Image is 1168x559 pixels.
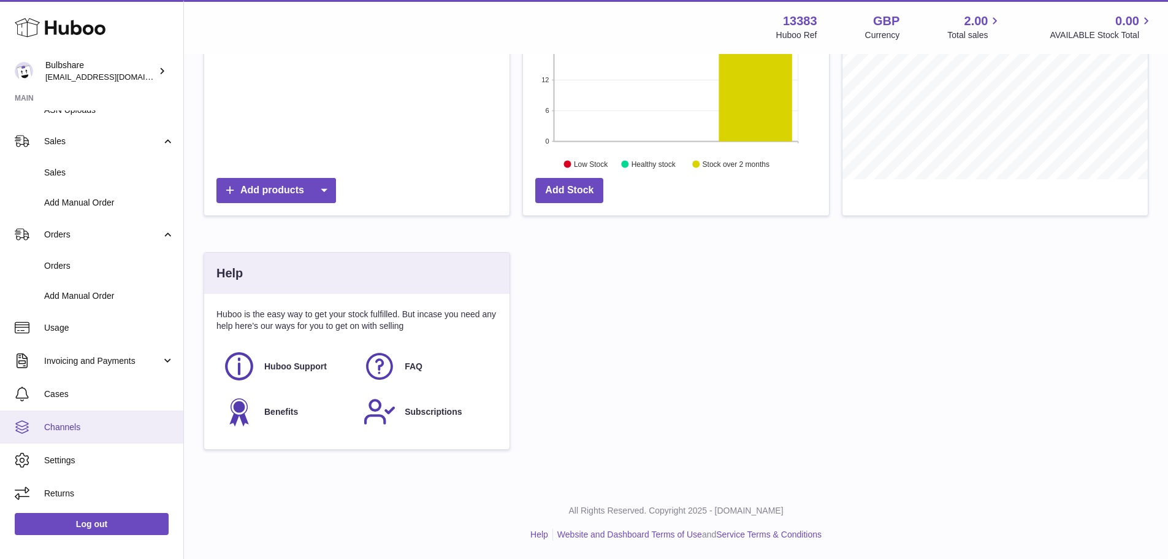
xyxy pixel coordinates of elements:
a: Benefits [223,395,351,428]
a: Website and Dashboard Terms of Use [557,530,702,539]
span: Returns [44,488,174,499]
text: 6 [546,107,549,114]
a: Log out [15,513,169,535]
span: Add Manual Order [44,290,174,302]
a: Add products [216,178,336,203]
strong: GBP [873,13,899,29]
p: Huboo is the easy way to get your stock fulfilled. But incase you need any help here's our ways f... [216,309,497,332]
span: Settings [44,455,174,466]
span: Invoicing and Payments [44,355,161,367]
a: 2.00 Total sales [947,13,1002,41]
span: Total sales [947,29,1002,41]
text: Healthy stock [632,160,676,168]
span: 2.00 [964,13,988,29]
div: Currency [865,29,900,41]
p: All Rights Reserved. Copyright 2025 - [DOMAIN_NAME] [194,505,1158,517]
span: 0.00 [1115,13,1139,29]
span: Subscriptions [405,406,462,418]
text: Stock over 2 months [703,160,769,168]
a: Service Terms & Conditions [716,530,822,539]
span: Sales [44,167,174,179]
span: Usage [44,322,174,334]
strong: 13383 [783,13,817,29]
a: Subscriptions [363,395,491,428]
a: FAQ [363,350,491,383]
a: 0.00 AVAILABLE Stock Total [1050,13,1153,41]
span: Cases [44,388,174,400]
div: Huboo Ref [776,29,817,41]
img: internalAdmin-13383@internal.huboo.com [15,62,33,80]
a: Huboo Support [223,350,351,383]
text: 0 [546,137,549,145]
text: 12 [542,76,549,83]
span: FAQ [405,361,422,372]
h3: Help [216,265,243,282]
span: Channels [44,422,174,433]
span: Orders [44,260,174,272]
span: Add Manual Order [44,197,174,209]
div: Bulbshare [45,60,156,83]
span: Orders [44,229,161,241]
a: Add Stock [535,178,603,203]
span: Benefits [264,406,298,418]
text: Low Stock [574,160,608,168]
span: AVAILABLE Stock Total [1050,29,1153,41]
span: Huboo Support [264,361,327,372]
span: Sales [44,136,161,147]
li: and [553,529,822,541]
a: Help [530,530,548,539]
span: [EMAIL_ADDRESS][DOMAIN_NAME] [45,72,180,82]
